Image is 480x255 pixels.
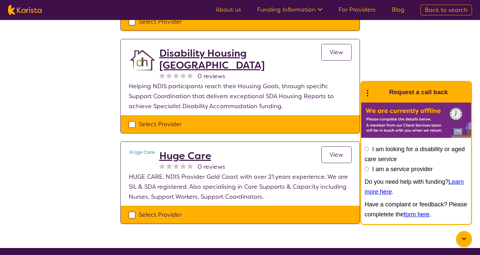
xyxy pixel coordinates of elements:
img: Karista [372,86,385,99]
img: qpdtjuftwexlinsi40qf.png [129,150,155,155]
a: About us [216,6,241,14]
span: View [330,151,343,159]
img: Karista offline chat form to request call back [361,103,471,138]
img: nonereviewstar [159,163,165,169]
img: nonereviewstar [187,163,193,169]
img: nonereviewstar [187,73,193,78]
span: Back to search [425,6,468,14]
span: 0 reviews [198,71,225,81]
p: HUGE CARE. NDIS Provider Gold Coast with over 21 years experience. We are SIL & SDA registered. A... [129,172,352,202]
img: nonereviewstar [180,163,186,169]
span: View [330,48,343,56]
img: Karista logo [8,5,42,15]
img: nonereviewstar [173,163,179,169]
p: Do you need help with funding? . [365,177,468,197]
a: View [321,44,352,61]
img: nonereviewstar [173,73,179,78]
a: View [321,146,352,163]
img: jqzdrgaox9qen2aah4wi.png [129,47,155,74]
p: Have a complaint or feedback? Please completete the . [365,199,468,219]
a: Back to search [420,5,472,15]
label: I am a service provider [372,166,433,172]
a: Huge Care [159,150,225,162]
a: For Providers [339,6,376,14]
img: nonereviewstar [166,163,172,169]
p: Helping NDIS participants reach their Housing Goals, through specific Support Coordination that d... [129,81,352,111]
h1: Request a call back [389,87,448,97]
span: 0 reviews [198,162,225,172]
a: form here [404,211,429,218]
a: Blog [392,6,404,14]
label: I am looking for a disability or aged care service [365,146,465,162]
img: nonereviewstar [166,73,172,78]
a: Funding Information [257,6,323,14]
a: Disability Housing [GEOGRAPHIC_DATA] [159,47,321,71]
img: nonereviewstar [159,73,165,78]
img: nonereviewstar [180,73,186,78]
